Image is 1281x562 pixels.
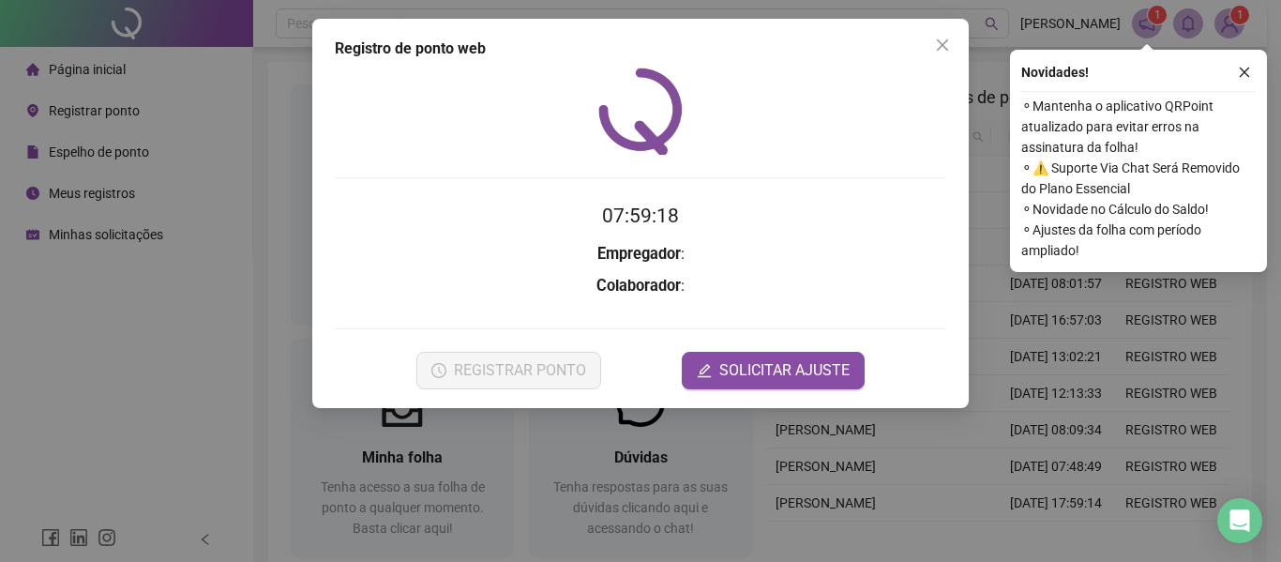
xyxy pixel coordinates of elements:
[596,277,681,295] strong: Colaborador
[602,205,679,227] time: 07:59:18
[935,38,950,53] span: close
[697,363,712,378] span: edit
[1021,158,1256,199] span: ⚬ ⚠️ Suporte Via Chat Será Removido do Plano Essencial
[597,245,681,263] strong: Empregador
[598,68,683,155] img: QRPoint
[1021,96,1256,158] span: ⚬ Mantenha o aplicativo QRPoint atualizado para evitar erros na assinatura da folha!
[927,30,957,60] button: Close
[1238,66,1251,79] span: close
[416,352,601,389] button: REGISTRAR PONTO
[335,38,946,60] div: Registro de ponto web
[719,359,850,382] span: SOLICITAR AJUSTE
[1021,62,1089,83] span: Novidades !
[1021,220,1256,261] span: ⚬ Ajustes da folha com período ampliado!
[335,242,946,266] h3: :
[1021,199,1256,220] span: ⚬ Novidade no Cálculo do Saldo!
[682,352,865,389] button: editSOLICITAR AJUSTE
[335,274,946,298] h3: :
[1217,498,1262,543] div: Open Intercom Messenger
